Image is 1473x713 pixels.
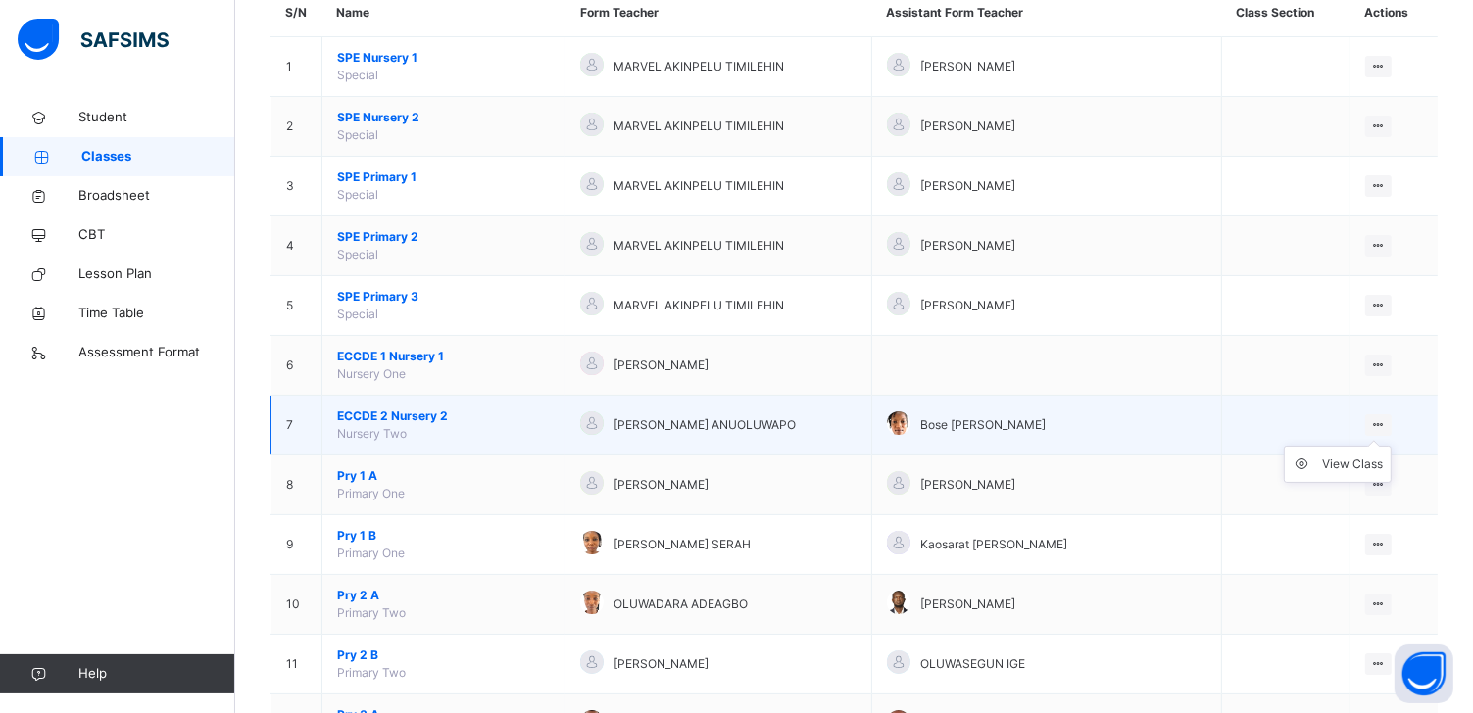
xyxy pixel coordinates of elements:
[337,348,550,365] span: ECCDE 1 Nursery 1
[78,304,235,323] span: Time Table
[1322,454,1383,474] div: View Class
[337,546,405,560] span: Primary One
[337,307,378,321] span: Special
[271,396,322,455] td: 7
[78,225,235,245] span: CBT
[614,118,784,135] span: MARVEL AKINPELU TIMILEHIN
[337,486,405,500] span: Primary One
[614,237,784,255] span: MARVEL AKINPELU TIMILEHIN
[920,297,1015,314] span: [PERSON_NAME]
[614,655,709,673] span: [PERSON_NAME]
[337,467,550,485] span: Pry 1 A
[337,366,406,381] span: Nursery One
[337,426,407,441] span: Nursery Two
[920,416,1046,434] span: Bose [PERSON_NAME]
[271,157,322,216] td: 3
[18,19,169,60] img: safsims
[271,455,322,515] td: 8
[337,407,550,425] span: ECCDE 2 Nursery 2
[78,186,235,206] span: Broadsheet
[337,109,550,126] span: SPE Nursery 2
[337,646,550,664] span: Pry 2 B
[337,587,550,604] span: Pry 2 A
[337,187,378,202] span: Special
[920,237,1015,255] span: [PERSON_NAME]
[337,68,378,82] span: Special
[614,476,709,494] span: [PERSON_NAME]
[337,527,550,545] span: Pry 1 B
[78,343,235,362] span: Assessment Format
[920,655,1025,673] span: OLUWASEGUN IGE
[81,147,235,166] span: Classes
[78,264,235,284] span: Lesson Plan
[337,665,406,680] span: Primary Two
[614,58,784,75] span: MARVEL AKINPELU TIMILEHIN
[337,288,550,306] span: SPE Primary 3
[78,108,235,127] span: Student
[920,536,1067,553] span: Kaosarat [PERSON_NAME]
[614,536,751,553] span: [PERSON_NAME] SERAH
[271,276,322,336] td: 5
[1395,644,1453,703] button: Open asap
[337,247,378,261] span: Special
[614,297,784,314] span: MARVEL AKINPELU TIMILEHIN
[337,49,550,67] span: SPE Nursery 1
[614,356,709,374] span: [PERSON_NAME]
[920,118,1015,135] span: [PERSON_NAME]
[271,216,322,276] td: 4
[78,664,234,684] span: Help
[337,127,378,142] span: Special
[271,515,322,575] td: 9
[337,228,550,246] span: SPE Primary 2
[920,476,1015,494] span: [PERSON_NAME]
[614,595,748,613] span: OLUWADARA ADEAGBO
[271,97,322,157] td: 2
[614,177,784,195] span: MARVEL AKINPELU TIMILEHIN
[271,336,322,396] td: 6
[920,58,1015,75] span: [PERSON_NAME]
[271,575,322,635] td: 10
[271,37,322,97] td: 1
[614,416,796,434] span: [PERSON_NAME] ANUOLUWAPO
[920,177,1015,195] span: [PERSON_NAME]
[337,168,550,186] span: SPE Primary 1
[337,605,406,620] span: Primary Two
[920,595,1015,613] span: [PERSON_NAME]
[271,635,322,694] td: 11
